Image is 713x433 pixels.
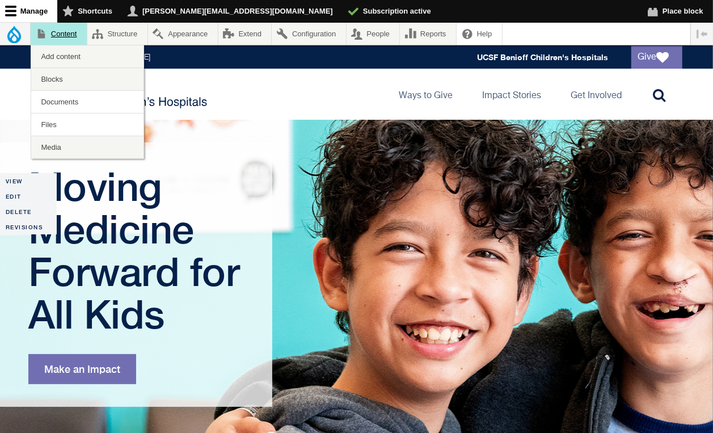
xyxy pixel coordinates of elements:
[218,23,272,45] a: Extend
[562,69,631,120] a: Get Involved
[390,69,462,120] a: Ways to Give
[478,52,609,62] a: UCSF Benioff Children's Hospitals
[31,113,144,136] a: Files
[31,136,144,158] a: Media
[31,68,144,90] a: Blocks
[631,46,682,69] a: Give
[31,45,144,68] a: Add content
[148,23,218,45] a: Appearance
[28,165,247,335] h1: Moving Medicine Forward for All Kids
[347,23,400,45] a: People
[474,69,551,120] a: Impact Stories
[691,23,713,45] button: Vertical orientation
[28,354,136,384] a: Make an Impact
[400,23,456,45] a: Reports
[31,23,87,45] a: Content
[272,23,345,45] a: Configuration
[457,23,502,45] a: Help
[87,23,147,45] a: Structure
[31,91,144,113] a: Documents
